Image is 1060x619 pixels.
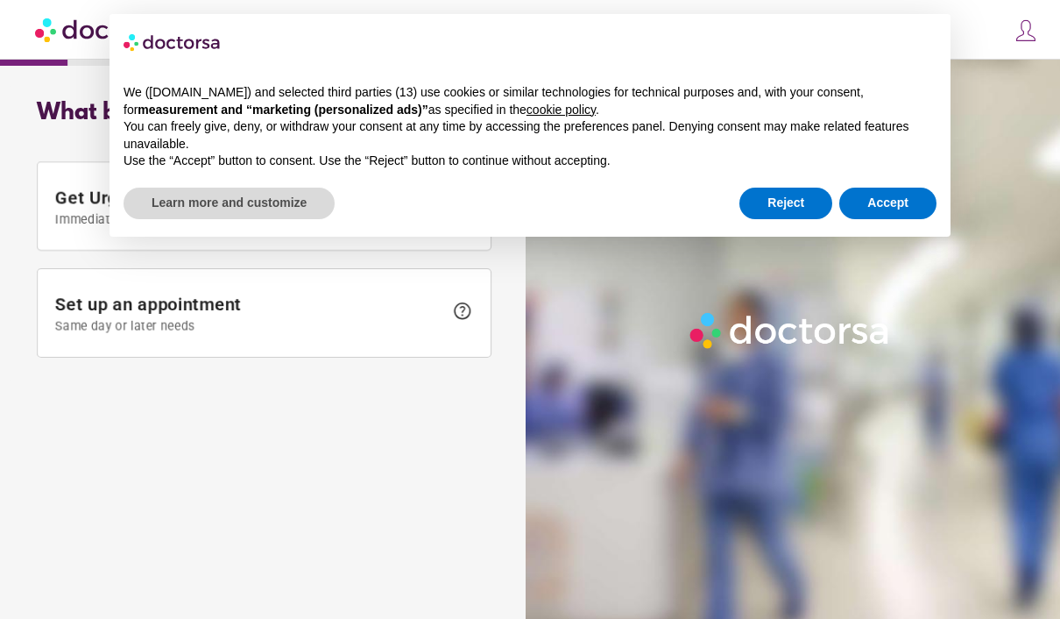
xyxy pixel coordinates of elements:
[55,212,443,226] span: Immediate primary care, 24/7
[124,188,335,219] button: Learn more and customize
[35,10,173,49] img: Doctorsa.com
[124,153,936,170] p: Use the “Accept” button to consent. Use the “Reject” button to continue without accepting.
[55,319,443,333] span: Same day or later needs
[452,301,473,322] span: help
[526,103,596,117] a: cookie policy
[839,188,936,219] button: Accept
[1014,18,1038,43] img: icons8-customer-100.png
[124,118,936,153] p: You can freely give, deny, or withdraw your consent at any time by accessing the preferences pane...
[55,187,443,226] span: Get Urgent Care Online
[55,294,443,333] span: Set up an appointment
[684,307,896,354] img: Logo-Doctorsa-trans-White-partial-flat.png
[37,100,491,126] div: What brings you in?
[739,188,832,219] button: Reject
[124,84,936,118] p: We ([DOMAIN_NAME]) and selected third parties (13) use cookies or similar technologies for techni...
[138,103,428,117] strong: measurement and “marketing (personalized ads)”
[124,28,222,56] img: logo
